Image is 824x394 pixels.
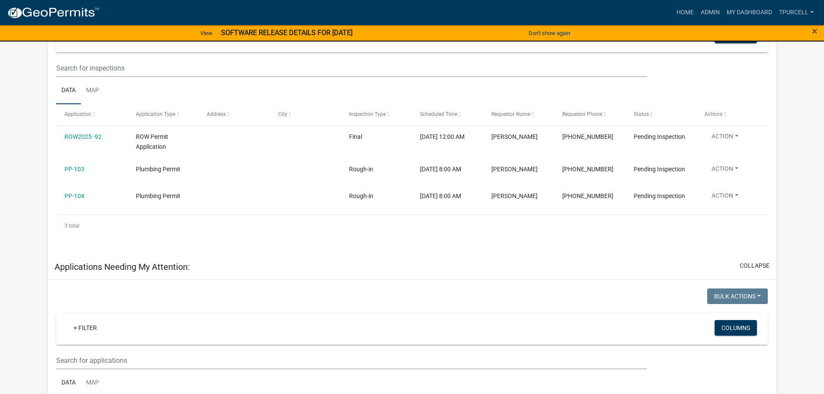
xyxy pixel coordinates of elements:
[562,166,613,173] span: 812-590-5467
[420,111,457,117] span: Scheduled Time
[740,261,769,270] button: collapse
[341,104,412,125] datatable-header-cell: Inspection Type
[705,191,745,204] button: Action
[491,192,538,199] span: Steve Banet
[278,111,287,117] span: City
[705,164,745,177] button: Action
[56,59,647,77] input: Search for inspections
[673,4,697,21] a: Home
[136,111,175,117] span: Application Type
[349,111,386,117] span: Inspection Type
[634,111,649,117] span: Status
[349,133,362,140] span: Final
[705,132,745,144] button: Action
[136,166,180,173] span: Plumbing Permit
[491,111,530,117] span: Requestor Name
[56,352,647,369] input: Search for applications
[64,166,84,173] a: PP-103
[707,288,768,304] button: Bulk Actions
[705,111,722,117] span: Actions
[197,26,216,40] a: View
[696,104,767,125] datatable-header-cell: Actions
[136,192,180,199] span: Plumbing Permit
[64,133,102,140] a: ROW2025 -92
[269,104,340,125] datatable-header-cell: City
[64,192,84,199] a: PP-104
[562,192,613,199] span: 812-590-5467
[812,25,818,37] span: ×
[634,133,685,140] span: Pending Inspection
[56,215,768,237] div: 3 total
[554,104,625,125] datatable-header-cell: Requestor Phone
[81,77,104,105] a: Map
[812,26,818,36] button: Close
[136,133,168,150] span: ROW Permit Application
[491,133,538,140] span: Jeremy Parkhurst
[776,4,817,21] a: Tpurcell
[412,104,483,125] datatable-header-cell: Scheduled Time
[420,133,465,140] span: 09/04/2025, 12:00 AM
[634,166,685,173] span: Pending Inspection
[349,192,373,199] span: Rough-in
[67,320,104,336] a: + Filter
[221,29,353,37] strong: SOFTWARE RELEASE DETAILS FOR [DATE]
[420,192,461,199] span: 09/08/2025, 8:00 AM
[56,104,127,125] datatable-header-cell: Application
[697,4,723,21] a: Admin
[723,4,776,21] a: My Dashboard
[483,104,554,125] datatable-header-cell: Requestor Name
[634,192,685,199] span: Pending Inspection
[55,262,190,272] h5: Applications Needing My Attention:
[491,166,538,173] span: Steve Banet
[64,111,91,117] span: Application
[562,111,602,117] span: Requestor Phone
[199,104,269,125] datatable-header-cell: Address
[715,320,757,336] button: Columns
[349,166,373,173] span: Rough-in
[525,26,574,40] button: Don't show again
[128,104,199,125] datatable-header-cell: Application Type
[207,111,226,117] span: Address
[56,77,81,105] a: Data
[562,133,613,140] span: (502) 471-0909
[420,166,461,173] span: 09/08/2025, 8:00 AM
[625,104,696,125] datatable-header-cell: Status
